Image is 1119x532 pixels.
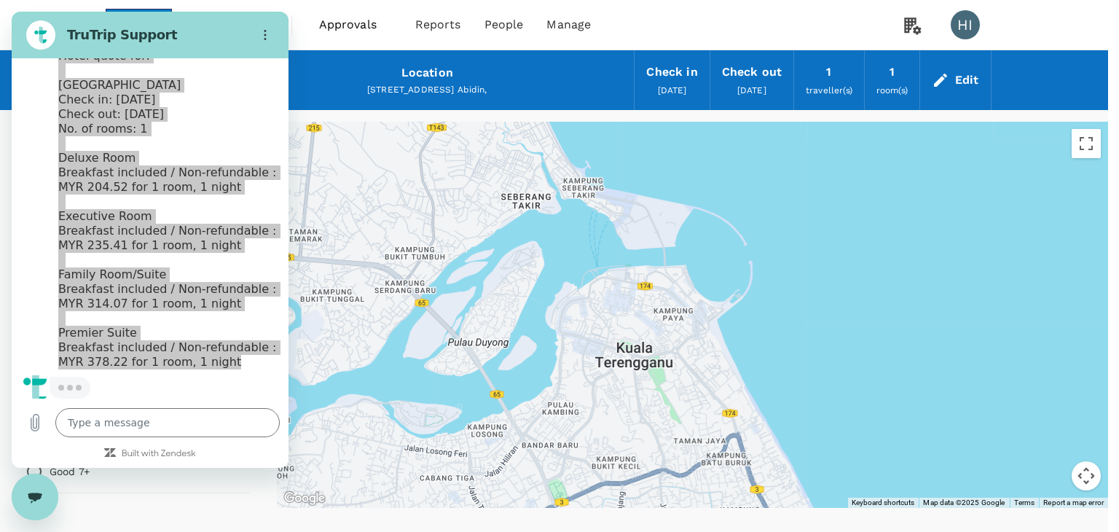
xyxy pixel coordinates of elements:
[951,10,980,39] div: HI
[484,16,524,34] span: People
[319,16,392,34] span: Approvals
[1072,129,1101,158] button: Toggle fullscreen view
[47,329,268,358] li: Breakfast included / Non-refundable : MYR 378.22 for 1 room, 1 night
[12,12,288,468] iframe: Messaging window
[239,9,268,38] button: Options menu
[1014,498,1035,506] a: Terms (opens in new tab)
[737,85,766,95] span: [DATE]
[876,85,908,95] span: room(s)
[47,154,268,183] li: Breakfast included / Non-refundable : MYR 204.52 for 1 room, 1 night
[47,270,268,300] li: Breakfast included / Non-refundable : MYR 314.07 for 1 room, 1 night
[110,438,184,447] a: Built with Zendesk: Visit the Zendesk website in a new tab
[106,9,173,41] img: EPOMS SDN BHD
[415,16,461,34] span: Reports
[923,498,1005,506] span: Map data ©2025 Google
[646,62,697,82] div: Check in
[955,70,979,90] div: Edit
[12,474,58,520] iframe: Button to launch messaging window, conversation in progress
[280,489,329,508] a: Open this area in Google Maps (opens a new window)
[826,62,831,82] div: 1
[1072,461,1101,490] button: Map camera controls
[890,62,895,82] div: 1
[722,62,782,82] div: Check out
[50,464,90,479] p: Good 7+
[1043,498,1104,506] a: Report a map error
[55,15,233,32] h2: TruTrip Support
[280,489,329,508] img: Google
[9,396,38,426] button: Upload file
[401,63,453,83] div: Location
[232,83,622,98] div: [STREET_ADDRESS] Abidin,
[852,498,914,508] button: Keyboard shortcuts
[47,367,70,386] svg: loading
[546,16,591,34] span: Manage
[47,212,268,241] li: Breakfast included / Non-refundable : MYR 235.41 for 1 room, 1 night
[658,85,687,95] span: [DATE]
[806,85,852,95] span: traveller(s)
